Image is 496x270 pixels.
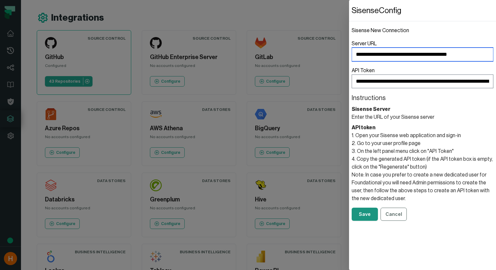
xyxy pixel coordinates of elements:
[352,124,493,202] section: 1. Open your Sisense web application and sign-in 2. Go to your user profile page 3. On the left p...
[352,48,493,61] input: Server URL
[352,105,493,113] header: Sisense Server
[381,208,407,221] button: Cancel
[352,40,493,61] label: Server URL
[352,208,378,221] button: Save
[352,124,493,132] header: API token
[352,67,493,88] label: API Token
[352,74,493,88] input: API Token
[352,93,493,103] header: Instructions
[352,27,493,34] h1: Sisense New Connection
[352,105,493,121] section: Enter the URL of your Sisense server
